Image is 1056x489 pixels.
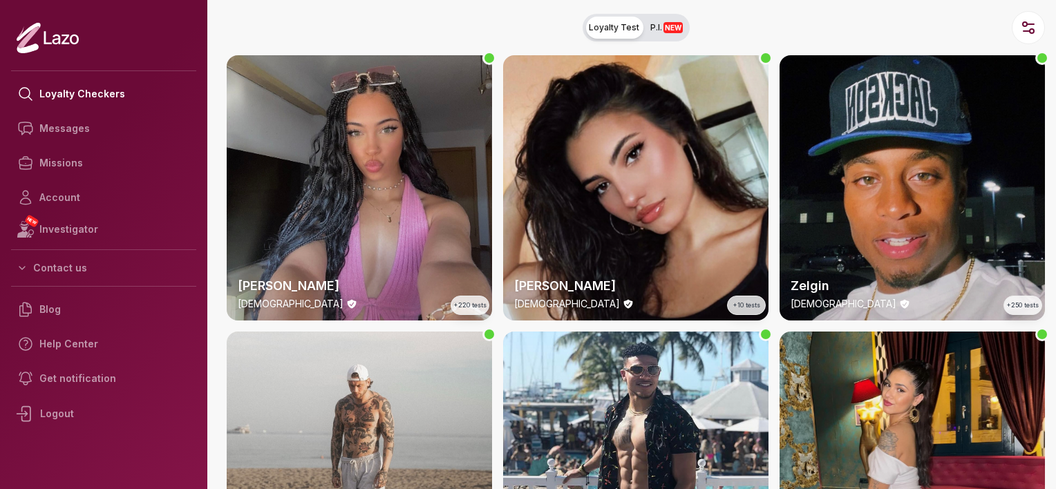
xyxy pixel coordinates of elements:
[514,297,620,311] p: [DEMOGRAPHIC_DATA]
[227,55,492,320] img: checker
[11,111,196,146] a: Messages
[11,256,196,280] button: Contact us
[11,77,196,111] a: Loyalty Checkers
[503,55,769,320] a: thumbchecker[PERSON_NAME][DEMOGRAPHIC_DATA]+10 tests
[11,396,196,432] div: Logout
[791,276,1034,296] h2: Zelgin
[11,292,196,327] a: Blog
[589,22,639,33] span: Loyalty Test
[780,55,1045,320] a: thumbcheckerZelgin[DEMOGRAPHIC_DATA]+250 tests
[663,22,683,33] span: NEW
[503,55,769,320] img: checker
[11,180,196,215] a: Account
[11,327,196,361] a: Help Center
[11,215,196,244] a: NEWInvestigator
[1007,300,1039,310] span: +250 tests
[238,297,343,311] p: [DEMOGRAPHIC_DATA]
[454,300,487,310] span: +220 tests
[238,276,481,296] h2: [PERSON_NAME]
[24,214,39,228] span: NEW
[227,55,492,320] a: thumbchecker[PERSON_NAME][DEMOGRAPHIC_DATA]+220 tests
[780,55,1045,320] img: checker
[650,22,683,33] span: P.I.
[791,297,896,311] p: [DEMOGRAPHIC_DATA]
[514,276,757,296] h2: [PERSON_NAME]
[11,361,196,396] a: Get notification
[11,146,196,180] a: Missions
[733,300,760,310] span: +10 tests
